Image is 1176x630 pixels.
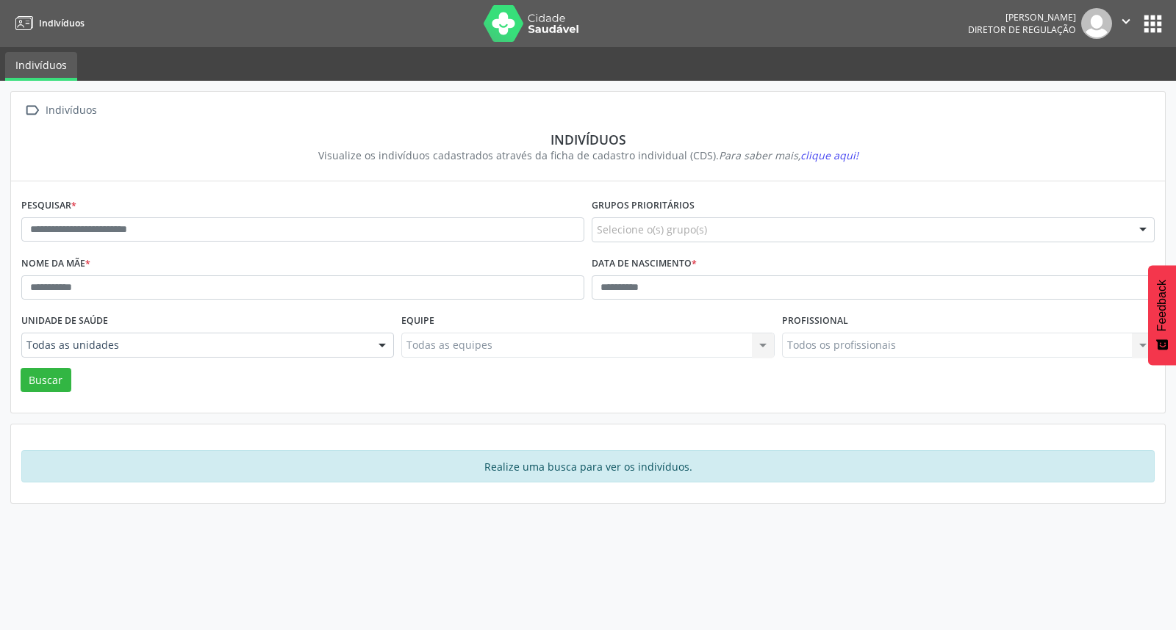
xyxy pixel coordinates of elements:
label: Pesquisar [21,195,76,217]
label: Nome da mãe [21,253,90,275]
label: Profissional [782,310,848,333]
span: Feedback [1155,280,1169,331]
div: Realize uma busca para ver os indivíduos. [21,450,1155,482]
i:  [1118,13,1134,29]
div: Indivíduos [43,100,99,121]
div: Indivíduos [32,131,1144,148]
i: Para saber mais, [719,148,858,162]
a:  Indivíduos [21,100,99,121]
span: clique aqui! [800,148,858,162]
div: Visualize os indivíduos cadastrados através da ficha de cadastro individual (CDS). [32,148,1144,163]
button: Buscar [21,368,71,393]
button: apps [1140,11,1166,37]
span: Todas as unidades [26,338,364,352]
span: Selecione o(s) grupo(s) [597,222,707,237]
label: Unidade de saúde [21,310,108,333]
button:  [1112,8,1140,39]
span: Indivíduos [39,17,85,29]
label: Data de nascimento [592,253,697,275]
label: Grupos prioritários [592,195,695,217]
a: Indivíduos [10,11,85,35]
i:  [21,100,43,121]
button: Feedback - Mostrar pesquisa [1148,265,1176,365]
img: img [1081,8,1112,39]
div: [PERSON_NAME] [968,11,1076,23]
label: Equipe [401,310,434,333]
span: Diretor de regulação [968,23,1076,36]
a: Indivíduos [5,52,77,81]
